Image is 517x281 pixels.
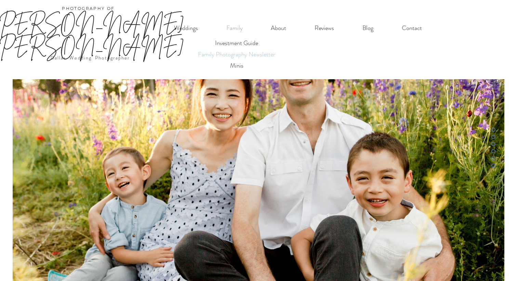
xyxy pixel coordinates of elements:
[227,60,247,71] p: Minis
[193,49,280,60] a: Family Photography Newsletter
[193,38,280,49] a: Investment Guide
[359,21,377,35] p: Blog
[51,54,130,61] a: Dallas Wedding Photographer
[398,21,425,35] p: Contact
[311,21,337,35] p: Reviews
[212,21,257,35] a: Family
[257,21,300,35] a: About
[193,60,280,71] a: Minis
[62,6,115,11] span: PHOTOGRAPHY OF
[223,21,246,35] p: Family
[160,21,436,35] nav: Site
[300,21,348,35] a: Reviews
[394,126,495,155] nav: Page
[212,38,261,49] p: Investment Guide
[485,249,517,281] iframe: Wix Chat
[387,21,436,35] a: Contact
[195,49,278,60] p: Family Photography Newsletter
[267,21,290,35] p: About
[348,21,387,35] a: Blog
